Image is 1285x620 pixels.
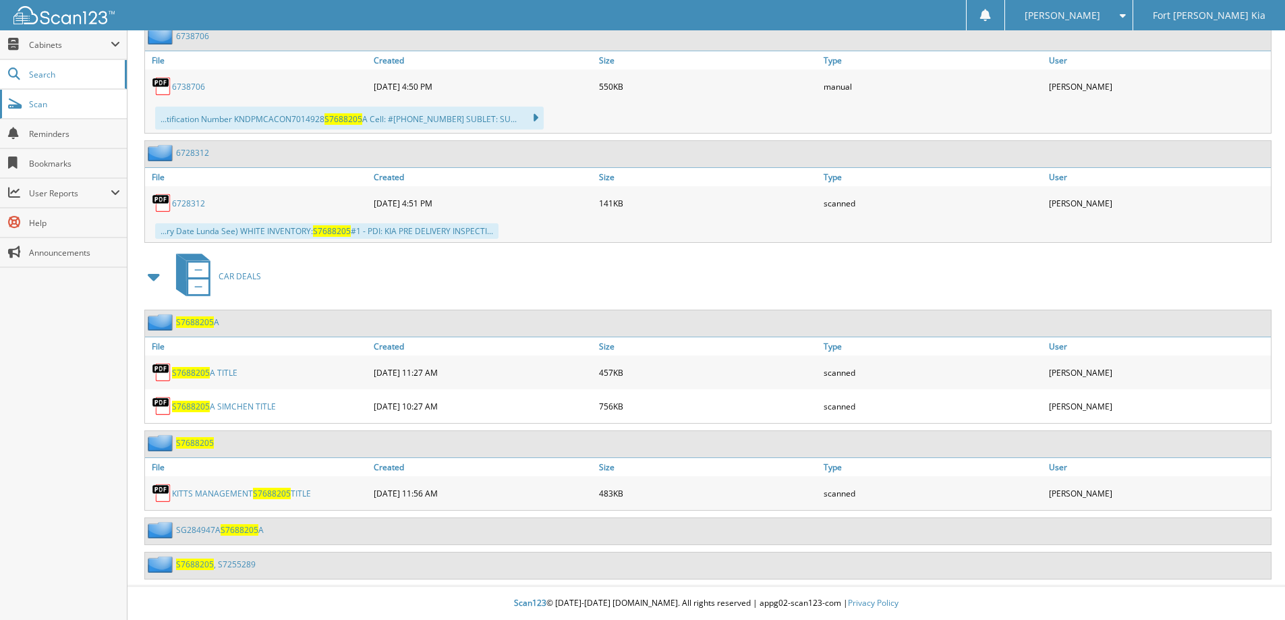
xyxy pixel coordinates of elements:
a: S7688205A TITLE [172,367,237,378]
a: 6728312 [172,198,205,209]
a: Size [596,458,821,476]
a: Type [820,168,1046,186]
div: [PERSON_NAME] [1046,73,1271,100]
span: Reminders [29,128,120,140]
a: 6738706 [176,30,209,42]
div: [DATE] 11:56 AM [370,480,596,507]
span: User Reports [29,188,111,199]
div: 550KB [596,73,821,100]
div: [DATE] 10:27 AM [370,393,596,420]
div: [PERSON_NAME] [1046,480,1271,507]
img: folder2.png [148,556,176,573]
a: Type [820,458,1046,476]
img: PDF.png [152,396,172,416]
span: Scan123 [514,597,546,609]
a: User [1046,168,1271,186]
div: ...tification Number KNDPMCACON7014928 A Cell: #[PHONE_NUMBER] SUBLET: SU... [155,107,544,130]
div: [DATE] 4:50 PM [370,73,596,100]
a: Type [820,51,1046,69]
a: CAR DEALS [168,250,261,303]
span: Search [29,69,118,80]
span: S7688205 [324,113,362,125]
span: S7688205 [172,367,210,378]
div: [PERSON_NAME] [1046,359,1271,386]
span: CAR DEALS [219,271,261,282]
div: 756KB [596,393,821,420]
a: 6738706 [172,81,205,92]
span: Fort [PERSON_NAME] Kia [1153,11,1265,20]
img: folder2.png [148,434,176,451]
span: Help [29,217,120,229]
a: Created [370,458,596,476]
img: PDF.png [152,362,172,383]
a: User [1046,458,1271,476]
div: manual [820,73,1046,100]
a: User [1046,51,1271,69]
a: User [1046,337,1271,356]
div: 141KB [596,190,821,217]
a: Created [370,337,596,356]
div: ...ry Date Lunda See) WHITE INVENTORY: #1 - PDI: KIA PRE DELIVERY INSPECTI... [155,223,498,239]
img: folder2.png [148,314,176,331]
a: File [145,51,370,69]
img: folder2.png [148,28,176,45]
img: PDF.png [152,483,172,503]
div: scanned [820,480,1046,507]
img: folder2.png [148,144,176,161]
a: Created [370,51,596,69]
span: S7688205 [176,559,214,570]
a: Size [596,51,821,69]
span: Announcements [29,247,120,258]
a: Privacy Policy [848,597,898,609]
div: [DATE] 4:51 PM [370,190,596,217]
div: scanned [820,359,1046,386]
a: S7688205A SIMCHEN TITLE [172,401,276,412]
a: Size [596,337,821,356]
iframe: Chat Widget [1218,555,1285,620]
span: S7688205 [221,524,258,536]
span: S7688205 [176,316,214,328]
div: [PERSON_NAME] [1046,393,1271,420]
div: 483KB [596,480,821,507]
div: [PERSON_NAME] [1046,190,1271,217]
a: KITTS MANAGEMENTS7688205TITLE [172,488,311,499]
span: Scan [29,98,120,110]
div: 457KB [596,359,821,386]
img: PDF.png [152,193,172,213]
a: Type [820,337,1046,356]
a: File [145,337,370,356]
img: PDF.png [152,76,172,96]
div: © [DATE]-[DATE] [DOMAIN_NAME]. All rights reserved | appg02-scan123-com | [127,587,1285,620]
a: File [145,168,370,186]
a: S7688205A [176,316,219,328]
div: [DATE] 11:27 AM [370,359,596,386]
span: [PERSON_NAME] [1025,11,1100,20]
a: SG284947AS7688205A [176,524,264,536]
span: Cabinets [29,39,111,51]
span: S7688205 [253,488,291,499]
span: S7688205 [172,401,210,412]
a: Size [596,168,821,186]
span: Bookmarks [29,158,120,169]
a: S7688205 [176,437,214,449]
div: scanned [820,190,1046,217]
a: 6728312 [176,147,209,159]
a: Created [370,168,596,186]
div: scanned [820,393,1046,420]
span: S7688205 [313,225,351,237]
a: File [145,458,370,476]
img: folder2.png [148,522,176,538]
img: scan123-logo-white.svg [13,6,115,24]
a: S7688205, S7255289 [176,559,256,570]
